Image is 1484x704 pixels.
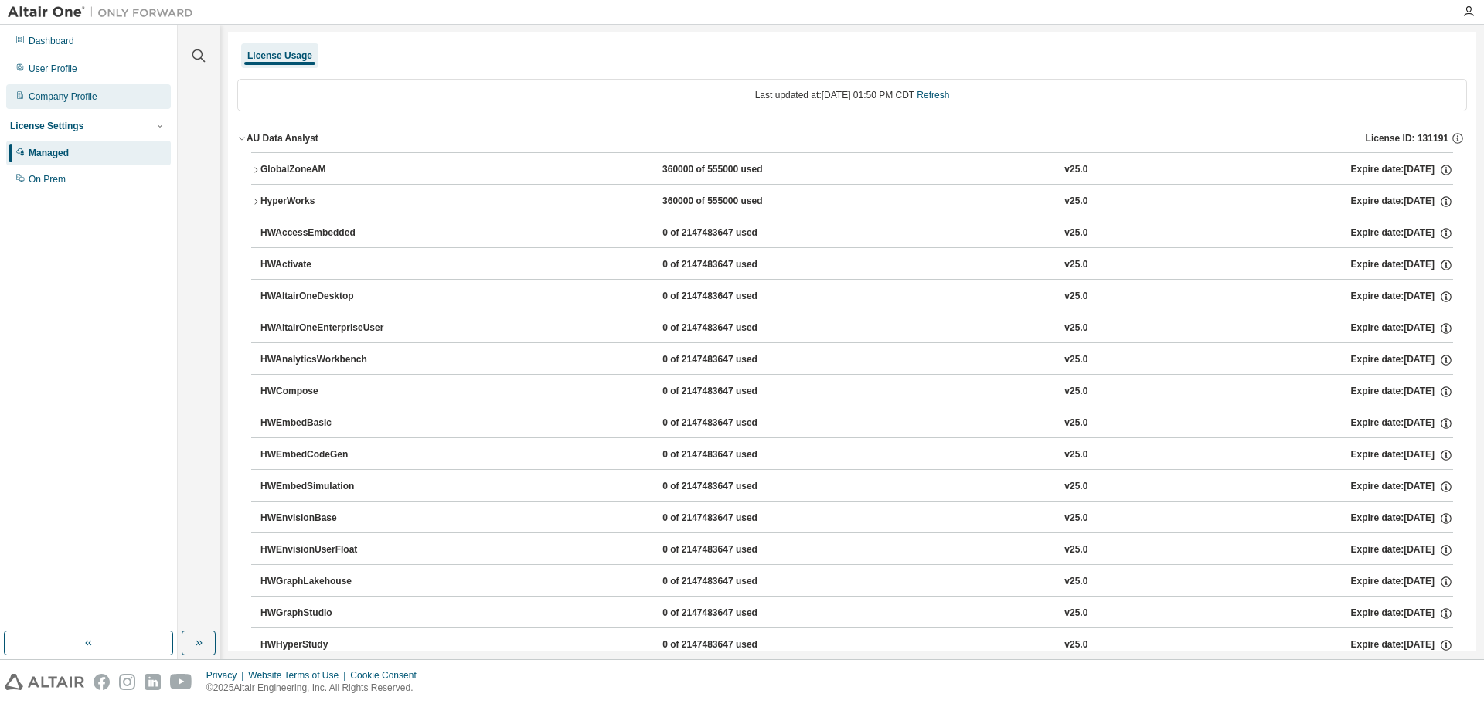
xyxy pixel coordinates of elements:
div: Expire date: [DATE] [1351,575,1453,589]
div: Expire date: [DATE] [1351,290,1453,304]
div: Cookie Consent [350,669,425,682]
img: instagram.svg [119,674,135,690]
img: facebook.svg [94,674,110,690]
button: AU Data AnalystLicense ID: 131191 [237,121,1467,155]
span: License ID: 131191 [1366,132,1448,145]
div: v25.0 [1064,543,1087,557]
div: Expire date: [DATE] [1351,321,1453,335]
div: 0 of 2147483647 used [662,638,802,652]
div: Last updated at: [DATE] 01:50 PM CDT [237,79,1467,111]
div: HWHyperStudy [260,638,400,652]
div: License Settings [10,120,83,132]
div: v25.0 [1064,607,1087,621]
div: v25.0 [1064,480,1087,494]
div: 360000 of 555000 used [662,195,802,209]
button: HWAnalyticsWorkbench0 of 2147483647 usedv25.0Expire date:[DATE] [260,343,1453,377]
button: GlobalZoneAM360000 of 555000 usedv25.0Expire date:[DATE] [251,153,1453,187]
div: v25.0 [1064,226,1087,240]
div: v25.0 [1064,195,1087,209]
button: HWEmbedSimulation0 of 2147483647 usedv25.0Expire date:[DATE] [260,470,1453,504]
div: Expire date: [DATE] [1351,226,1453,240]
div: v25.0 [1064,638,1087,652]
button: HWCompose0 of 2147483647 usedv25.0Expire date:[DATE] [260,375,1453,409]
div: Expire date: [DATE] [1351,353,1453,367]
div: GlobalZoneAM [260,163,400,177]
div: v25.0 [1064,290,1087,304]
div: Expire date: [DATE] [1351,607,1453,621]
button: HWAltairOneEnterpriseUser0 of 2147483647 usedv25.0Expire date:[DATE] [260,311,1453,345]
div: 0 of 2147483647 used [662,543,802,557]
div: HWEmbedBasic [260,417,400,430]
img: linkedin.svg [145,674,161,690]
div: Expire date: [DATE] [1351,385,1453,399]
div: HWAccessEmbedded [260,226,400,240]
div: HWEnvisionUserFloat [260,543,400,557]
div: v25.0 [1064,163,1087,177]
div: HWEmbedSimulation [260,480,400,494]
div: Expire date: [DATE] [1351,448,1453,462]
div: 0 of 2147483647 used [662,290,802,304]
div: HWEmbedCodeGen [260,448,400,462]
div: HWAnalyticsWorkbench [260,353,400,367]
div: Privacy [206,669,248,682]
div: HWCompose [260,385,400,399]
button: HWAccessEmbedded0 of 2147483647 usedv25.0Expire date:[DATE] [260,216,1453,250]
button: HWAltairOneDesktop0 of 2147483647 usedv25.0Expire date:[DATE] [260,280,1453,314]
img: altair_logo.svg [5,674,84,690]
div: Dashboard [29,35,74,47]
div: Expire date: [DATE] [1351,417,1453,430]
div: 0 of 2147483647 used [662,226,802,240]
button: HWActivate0 of 2147483647 usedv25.0Expire date:[DATE] [260,248,1453,282]
div: HWGraphLakehouse [260,575,400,589]
button: HWEnvisionUserFloat0 of 2147483647 usedv25.0Expire date:[DATE] [260,533,1453,567]
div: v25.0 [1064,258,1087,272]
img: youtube.svg [170,674,192,690]
div: v25.0 [1064,448,1087,462]
div: 0 of 2147483647 used [662,417,802,430]
div: 0 of 2147483647 used [662,385,802,399]
div: Expire date: [DATE] [1351,163,1453,177]
div: User Profile [29,63,77,75]
div: Company Profile [29,90,97,103]
div: Expire date: [DATE] [1351,512,1453,525]
div: v25.0 [1064,512,1087,525]
div: 0 of 2147483647 used [662,512,802,525]
button: HWEmbedCodeGen0 of 2147483647 usedv25.0Expire date:[DATE] [260,438,1453,472]
div: HWAltairOneDesktop [260,290,400,304]
img: Altair One [8,5,201,20]
div: v25.0 [1064,417,1087,430]
div: License Usage [247,49,312,62]
div: Managed [29,147,69,159]
div: HWGraphStudio [260,607,400,621]
div: 0 of 2147483647 used [662,607,802,621]
div: Expire date: [DATE] [1351,480,1453,494]
button: HWGraphStudio0 of 2147483647 usedv25.0Expire date:[DATE] [260,597,1453,631]
div: 0 of 2147483647 used [662,258,802,272]
div: Website Terms of Use [248,669,350,682]
div: Expire date: [DATE] [1351,258,1453,272]
div: 0 of 2147483647 used [662,448,802,462]
div: v25.0 [1064,385,1087,399]
div: v25.0 [1064,575,1087,589]
p: © 2025 Altair Engineering, Inc. All Rights Reserved. [206,682,426,695]
div: AU Data Analyst [247,132,318,145]
div: HWActivate [260,258,400,272]
div: HWAltairOneEnterpriseUser [260,321,400,335]
div: 0 of 2147483647 used [662,321,802,335]
div: On Prem [29,173,66,185]
div: v25.0 [1064,353,1087,367]
div: Expire date: [DATE] [1351,543,1453,557]
button: HWHyperStudy0 of 2147483647 usedv25.0Expire date:[DATE] [260,628,1453,662]
a: Refresh [917,90,949,100]
div: Expire date: [DATE] [1351,195,1453,209]
div: 0 of 2147483647 used [662,353,802,367]
div: HWEnvisionBase [260,512,400,525]
button: HyperWorks360000 of 555000 usedv25.0Expire date:[DATE] [251,185,1453,219]
div: Expire date: [DATE] [1351,638,1453,652]
button: HWGraphLakehouse0 of 2147483647 usedv25.0Expire date:[DATE] [260,565,1453,599]
button: HWEmbedBasic0 of 2147483647 usedv25.0Expire date:[DATE] [260,406,1453,440]
button: HWEnvisionBase0 of 2147483647 usedv25.0Expire date:[DATE] [260,502,1453,536]
div: v25.0 [1064,321,1087,335]
div: HyperWorks [260,195,400,209]
div: 0 of 2147483647 used [662,575,802,589]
